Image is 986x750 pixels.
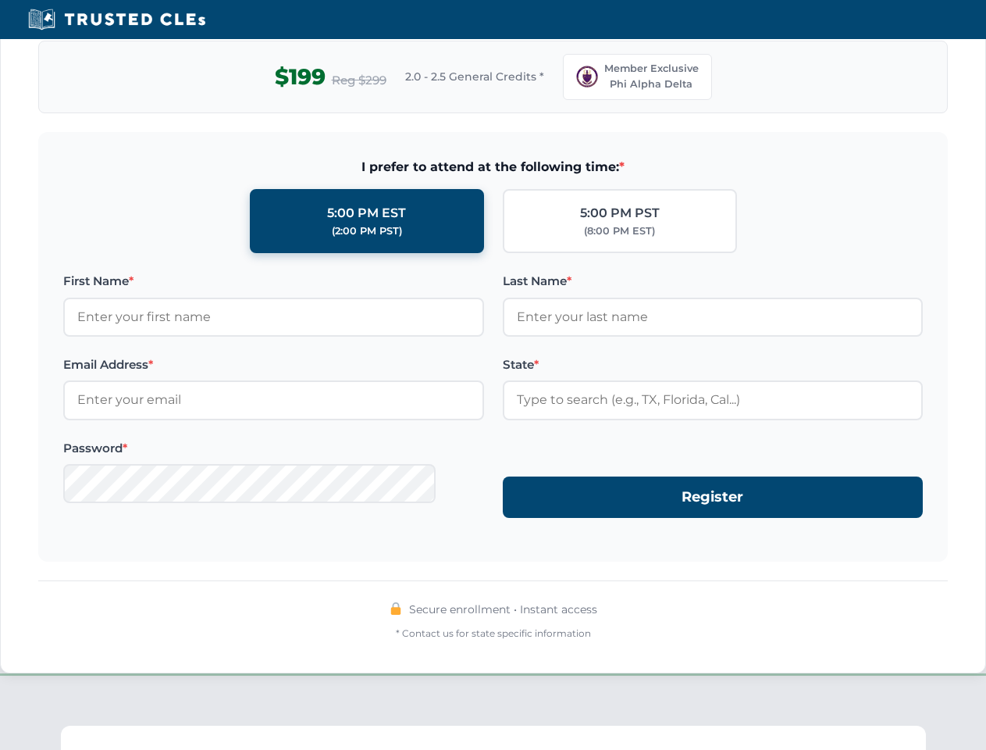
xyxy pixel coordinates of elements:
[332,71,386,90] span: Reg $299
[327,203,406,223] div: 5:00 PM EST
[63,298,484,337] input: Enter your first name
[405,68,544,85] span: 2.0 - 2.5 General Credits *
[332,223,402,239] div: (2:00 PM PST)
[576,66,598,87] img: PAD
[63,380,484,420] input: Enter your email
[503,380,924,420] input: Type to search (e.g., TX, Florida, Cal...)
[63,157,923,177] span: I prefer to attend at the following time:
[63,272,484,291] label: First Name
[275,59,326,95] span: $199
[63,439,484,458] label: Password
[38,626,948,641] div: * Contact us for state specific information
[503,298,924,337] input: Enter your last name
[503,355,924,374] label: State
[409,601,597,618] span: Secure enrollment • Instant access
[503,272,924,291] label: Last Name
[390,602,402,615] img: 🔒
[580,203,660,223] div: 5:00 PM PST
[584,223,655,239] div: (8:00 PM EST)
[63,355,484,374] label: Email Address
[604,61,699,93] span: Member Exclusive Phi Alpha Delta
[503,477,924,518] button: Register
[23,8,210,31] img: Trusted CLEs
